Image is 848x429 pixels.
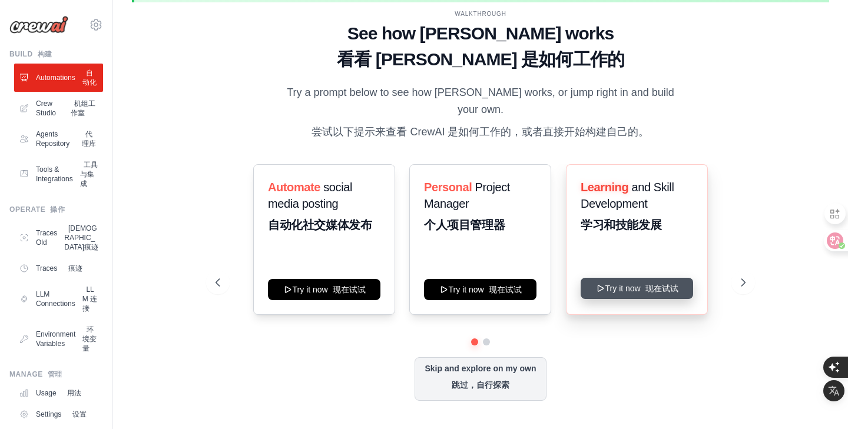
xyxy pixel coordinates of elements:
[38,50,52,58] font: 构建
[268,218,372,231] font: 自动化社交媒体发布
[424,279,536,300] button: Try it now 现在试试
[216,23,745,75] h1: See how [PERSON_NAME] works
[9,205,103,214] div: Operate
[14,320,103,358] a: Environment Variables 环境变量
[268,279,380,300] button: Try it now 现在试试
[71,99,96,117] font: 机组工作室
[216,9,745,18] div: WALKTHROUGH
[452,380,509,390] font: 跳过，自行探索
[268,181,352,210] span: social media posting
[50,205,65,214] font: 操作
[64,224,98,251] font: [DEMOGRAPHIC_DATA]痕迹
[337,49,624,69] font: 看看 [PERSON_NAME] 是如何工作的
[14,64,103,92] a: Automations 自动化
[14,384,103,403] a: Usage 用法
[424,181,510,210] span: Project Manager
[268,181,320,194] span: Automate
[14,405,103,424] a: Settings 设置
[14,125,103,153] a: Agents Repository 代理库
[14,280,103,318] a: LLM Connections LLM 连接
[581,181,674,210] span: and Skill Development
[9,370,103,379] div: Manage
[489,285,522,294] font: 现在试试
[789,373,848,429] div: 聊天小组件
[789,373,848,429] iframe: Chat Widget
[283,84,678,145] p: Try a prompt below to see how [PERSON_NAME] works, or jump right in and build your own.
[9,49,103,59] div: Build
[424,218,505,231] font: 个人项目管理器
[415,357,546,401] button: Skip and explore on my own跳过，自行探索
[80,161,98,188] font: 工具与集成
[424,181,472,194] span: Personal
[581,278,693,299] button: Try it now 现在试试
[14,94,103,122] a: Crew Studio 机组工作室
[82,130,96,148] font: 代理库
[82,325,97,352] font: 环境变量
[312,126,649,138] font: 尝试以下提示来查看 CrewAI 是如何工作的，或者直接开始构建自己的。
[72,410,87,418] font: 设置
[581,181,628,194] span: Learning
[14,155,103,193] a: Tools & Integrations 工具与集成
[82,285,97,312] font: LLM 连接
[581,218,661,231] font: 学习和技能发展
[14,259,103,278] a: Traces 痕迹
[333,285,366,294] font: 现在试试
[68,264,82,272] font: 痕迹
[48,370,62,378] font: 管理
[82,69,97,87] font: 自动化
[67,389,81,397] font: 用法
[14,219,103,257] a: Traces Old [DEMOGRAPHIC_DATA]痕迹
[9,16,68,34] img: Logo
